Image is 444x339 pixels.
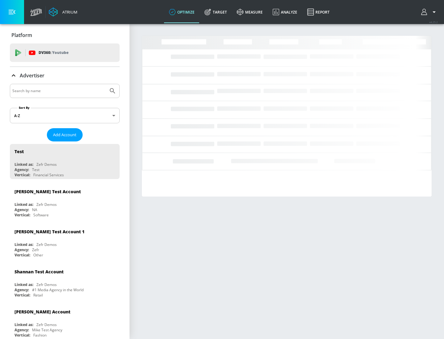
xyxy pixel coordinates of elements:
div: Agency: [14,207,29,212]
div: Linked as: [14,242,33,247]
button: Add Account [47,128,83,141]
div: Retail [33,292,43,298]
div: Test [32,167,39,172]
a: Target [199,1,232,23]
p: Advertiser [20,72,44,79]
p: Youtube [52,49,68,56]
div: Zefr Demos [36,282,57,287]
div: Linked as: [14,282,33,287]
div: Linked as: [14,322,33,327]
span: v 4.25.2 [429,20,438,24]
p: Platform [11,32,32,39]
div: TestLinked as:Zefr DemosAgency:TestVertical:Financial Services [10,144,120,179]
label: Sort By [18,106,31,110]
div: Financial Services [33,172,64,178]
div: Advertiser [10,67,120,84]
div: Test [14,149,24,154]
a: optimize [164,1,199,23]
div: DV360: Youtube [10,43,120,62]
div: [PERSON_NAME] Test Account 1Linked as:Zefr DemosAgency:ZefrVertical:Other [10,224,120,259]
div: #1 Media Agency in the World [32,287,84,292]
div: [PERSON_NAME] Test AccountLinked as:Zefr DemosAgency:NAVertical:Software [10,184,120,219]
div: Other [33,252,43,258]
div: Mike Test Agency [32,327,62,333]
div: Zefr [32,247,39,252]
div: Atrium [60,9,77,15]
div: Linked as: [14,202,33,207]
p: DV360: [39,49,68,56]
div: NA [32,207,37,212]
div: Linked as: [14,162,33,167]
input: Search by name [12,87,106,95]
div: Agency: [14,327,29,333]
div: Zefr Demos [36,242,57,247]
div: Agency: [14,287,29,292]
div: Platform [10,27,120,44]
div: Agency: [14,167,29,172]
div: Shannan Test AccountLinked as:Zefr DemosAgency:#1 Media Agency in the WorldVertical:Retail [10,264,120,299]
div: Shannan Test Account [14,269,64,275]
div: Software [33,212,49,218]
a: measure [232,1,268,23]
div: [PERSON_NAME] Account [14,309,70,315]
a: Atrium [49,7,77,17]
span: Add Account [53,131,76,138]
div: Zefr Demos [36,202,57,207]
div: Vertical: [14,212,30,218]
div: Vertical: [14,333,30,338]
div: A-Z [10,108,120,123]
div: [PERSON_NAME] Test Account [14,189,81,194]
div: Vertical: [14,252,30,258]
a: Report [302,1,335,23]
a: Analyze [268,1,302,23]
div: Zefr Demos [36,162,57,167]
div: Fashion [33,333,47,338]
div: [PERSON_NAME] Test Account 1 [14,229,84,235]
div: Agency: [14,247,29,252]
div: Zefr Demos [36,322,57,327]
div: Vertical: [14,292,30,298]
div: Vertical: [14,172,30,178]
